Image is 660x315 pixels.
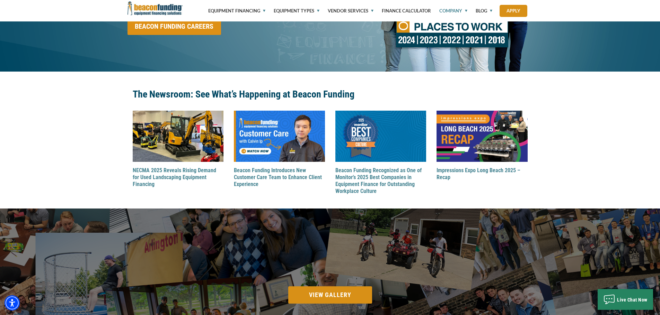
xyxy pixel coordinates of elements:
a: Beacon Funding Introduces New Customer Care Team to Enhance Client Experience [234,167,322,187]
input: BEACON FUNDING CAREERS [127,18,221,35]
img: Beacon Funding Corporation [127,1,183,15]
span: Live Chat Now [617,297,648,303]
a: The Newsroom: See What’s Happening at Beacon Funding [133,88,528,100]
a: Apply [500,5,527,17]
img: NECMA 2025 Reveals Rising Demand for Used Landscaping Equipment Financing [133,111,224,162]
img: Impressions Expo Long Beach 2025 – Recap [437,111,528,162]
a: Beacon Funding Recognized as One of Monitor’s 2025 Best Companies in Equipment Finance for Outsta... [335,167,422,194]
img: Beacon Funding Recognized as One of Monitor’s 2025 Best Companies in Equipment Finance for Outsta... [335,111,426,162]
a: NECMA 2025 Reveals Rising Demand for Used Landscaping Equipment Financing [133,167,216,187]
img: Beacon Funding Introduces New Customer Care Team to Enhance Client Experience [234,111,325,162]
a: Impressions Expo Long Beach 2025 – Recap [437,167,520,180]
a: Beacon Funding Corporation [127,5,183,11]
div: Accessibility Menu [5,295,20,311]
button: Live Chat Now [598,289,653,310]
